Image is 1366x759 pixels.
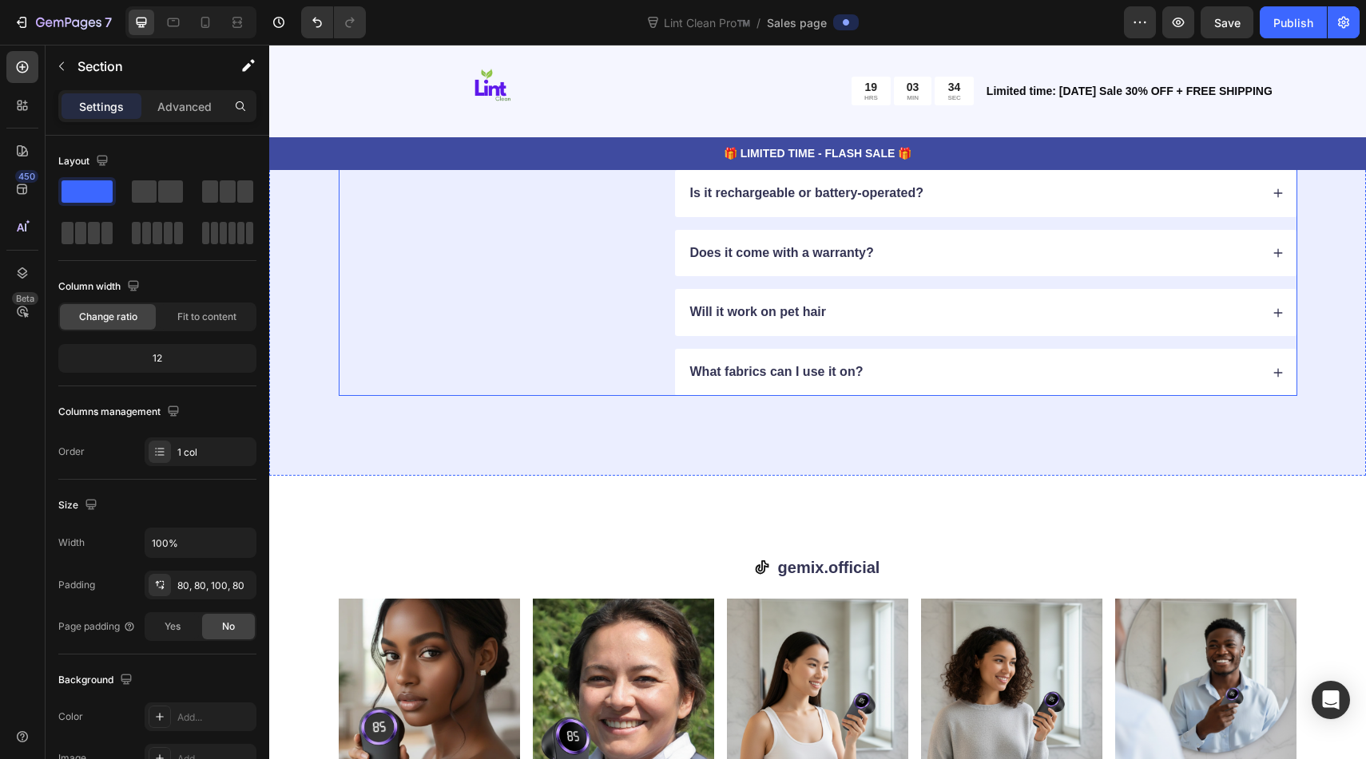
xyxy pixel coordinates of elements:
div: Undo/Redo [301,6,366,38]
div: 34 [678,35,691,49]
strong: Is it rechargeable or battery-operated? [421,141,655,155]
p: Section [77,57,208,76]
span: Change ratio [79,310,137,324]
div: Page padding [58,619,136,634]
p: Settings [79,98,124,115]
p: 7 [105,13,112,32]
div: Beta [12,292,38,305]
div: Width [58,536,85,550]
button: Save [1201,6,1253,38]
div: Size [58,495,101,516]
p: SEC [678,49,691,57]
iframe: Design area [269,45,1366,759]
img: gempages_581174724613112745-818bbc00-47d1-481c-854b-4c1019aab487.png [264,554,445,751]
p: HRS [595,49,609,57]
div: 450 [15,170,38,183]
div: Publish [1273,14,1313,31]
div: 12 [62,347,253,370]
div: 80, 80, 100, 80 [177,579,252,593]
strong: Will it work on pet hair [421,260,558,274]
p: 🎁 LIMITED TIME - FLASH SALE 🎁 [2,101,1095,117]
p: Advanced [157,98,212,115]
strong: What fabrics can I use it on? [421,320,594,334]
div: Order [58,445,85,459]
input: Auto [145,528,256,557]
span: No [222,619,235,634]
span: Fit to content [177,310,236,324]
div: Padding [58,578,95,592]
p: Does it come with a warranty? [421,200,605,217]
button: Publish [1260,6,1327,38]
p: MIN [637,49,650,57]
div: Background [58,670,136,691]
div: Column width [58,276,143,298]
img: gempages_581174724613112745-36d44e23-187c-4236-bf0a-3c040126d502.png [458,554,639,745]
span: Sales page [767,14,827,31]
span: / [756,14,760,31]
img: gempages_581174724613112745-7907ae67-d90a-4496-9ba7-70ff63219aa5.png [69,554,251,735]
div: Layout [58,151,112,172]
div: 1 col [177,445,252,460]
div: Add... [177,710,252,725]
p: Limited time: [DATE] Sale 30% OFF + FREE SHIPPING [717,38,1026,55]
button: 7 [6,6,119,38]
div: Open Intercom Messenger [1312,681,1350,719]
img: gempages_581174724613112745-9de2d720-b927-49d3-b6fc-4b38c716357b.png [846,554,1027,718]
div: Color [58,710,83,724]
span: Save [1214,16,1241,30]
img: gempages_581174724613112745-5fdf12d5-f759-4c49-a96a-3f87efd3a0f1.png [652,554,833,737]
span: Yes [165,619,181,634]
a: gemix.official [509,514,611,532]
span: Lint Clean Pro™️ [661,14,753,31]
div: 03 [637,35,650,49]
div: Columns management [58,401,183,423]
